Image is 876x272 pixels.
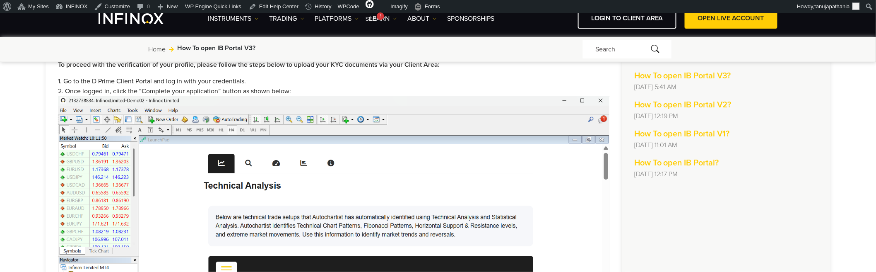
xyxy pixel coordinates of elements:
div: ! [377,12,384,20]
a: SPONSORSHIPS [447,14,494,24]
p: [DATE] 5:41 AM [634,82,818,92]
li: 1. Go to the D Prime Client Portal and log in with your credentials. [58,76,609,86]
li: 2. Once logged in, click the “Complete your application” button as shown below: [58,86,609,96]
p: [DATE] 12:19 PM [634,111,818,121]
span: tanujapathania [815,3,850,10]
a: PLATFORMS [315,14,359,24]
a: LOGIN TO CLIENT AREA [578,8,676,29]
strong: How To open IB Portal V2? [634,100,732,110]
a: INFINOX Logo [99,13,183,24]
strong: How To open IB Portal V3? [634,71,731,81]
span: SEO [366,16,377,22]
span: How To open IB Portal V3? [177,43,255,53]
div: Search [583,40,671,58]
a: TRADING [269,14,304,24]
a: OPEN LIVE ACCOUNT [685,8,777,29]
a: ABOUT [407,14,437,24]
strong: To proceed with the verification of your profile, please follow the steps below to upload your KY... [58,61,440,69]
strong: How To open IB Portal? [634,158,719,168]
p: [DATE] 11:01 AM [634,140,818,150]
strong: How To open IB Portal V1? [634,129,730,139]
a: Instruments [208,14,259,24]
a: Home [148,44,166,54]
img: arrow-right [169,47,174,52]
p: [DATE] 12:17 PM [634,169,818,179]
